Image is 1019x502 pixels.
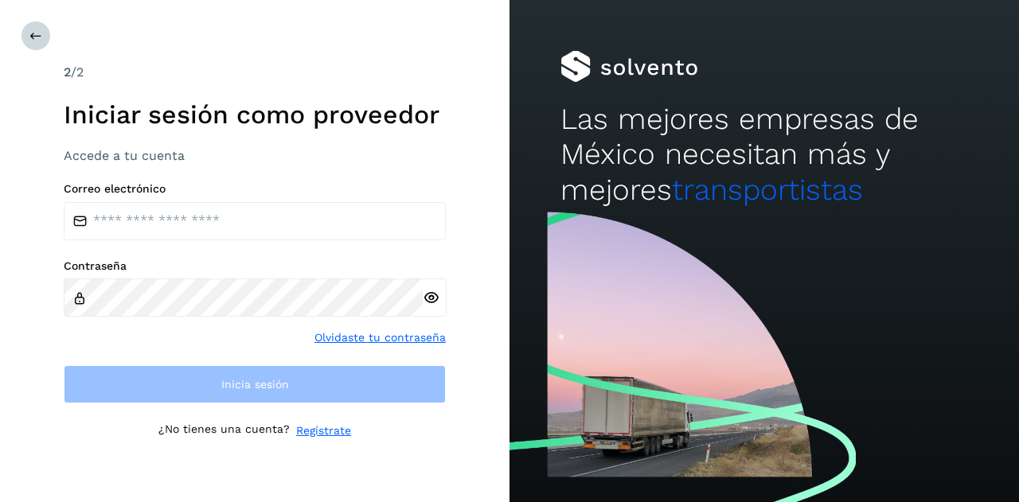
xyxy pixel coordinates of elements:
[64,148,446,163] h3: Accede a tu cuenta
[672,173,863,207] span: transportistas
[221,379,289,390] span: Inicia sesión
[64,63,446,82] div: /2
[64,259,446,273] label: Contraseña
[64,64,71,80] span: 2
[64,182,446,196] label: Correo electrónico
[158,422,290,439] p: ¿No tienes una cuenta?
[296,422,351,439] a: Regístrate
[314,329,446,346] a: Olvidaste tu contraseña
[560,102,968,208] h2: Las mejores empresas de México necesitan más y mejores
[64,99,446,130] h1: Iniciar sesión como proveedor
[64,365,446,403] button: Inicia sesión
